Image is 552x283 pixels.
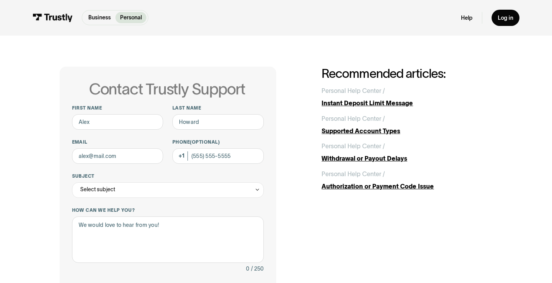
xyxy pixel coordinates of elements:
[322,99,492,108] div: Instant Deposit Limit Message
[246,264,249,274] div: 0
[461,14,473,21] a: Help
[492,10,519,26] a: Log in
[172,139,264,145] label: Phone
[322,86,385,96] div: Personal Help Center /
[71,81,264,98] h1: Contact Trustly Support
[322,86,492,108] a: Personal Help Center /Instant Deposit Limit Message
[322,154,492,163] div: Withdrawal or Payout Delays
[322,127,492,136] div: Supported Account Types
[322,142,385,151] div: Personal Help Center /
[190,139,220,144] span: (Optional)
[172,148,264,164] input: (555) 555-5555
[88,14,111,22] p: Business
[322,114,492,136] a: Personal Help Center /Supported Account Types
[322,114,385,123] div: Personal Help Center /
[72,182,264,198] div: Select subject
[72,148,163,164] input: alex@mail.com
[72,105,163,111] label: First name
[172,105,264,111] label: Last name
[498,14,513,21] div: Log in
[322,182,492,191] div: Authorization or Payment Code Issue
[322,170,492,191] a: Personal Help Center /Authorization or Payment Code Issue
[72,114,163,130] input: Alex
[84,12,115,23] a: Business
[72,173,264,179] label: Subject
[172,114,264,130] input: Howard
[120,14,142,22] p: Personal
[33,14,73,22] img: Trustly Logo
[322,142,492,163] a: Personal Help Center /Withdrawal or Payout Delays
[322,67,492,80] h2: Recommended articles:
[72,139,163,145] label: Email
[80,185,115,194] div: Select subject
[322,170,385,179] div: Personal Help Center /
[251,264,264,274] div: / 250
[72,207,264,213] label: How can we help you?
[115,12,146,23] a: Personal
